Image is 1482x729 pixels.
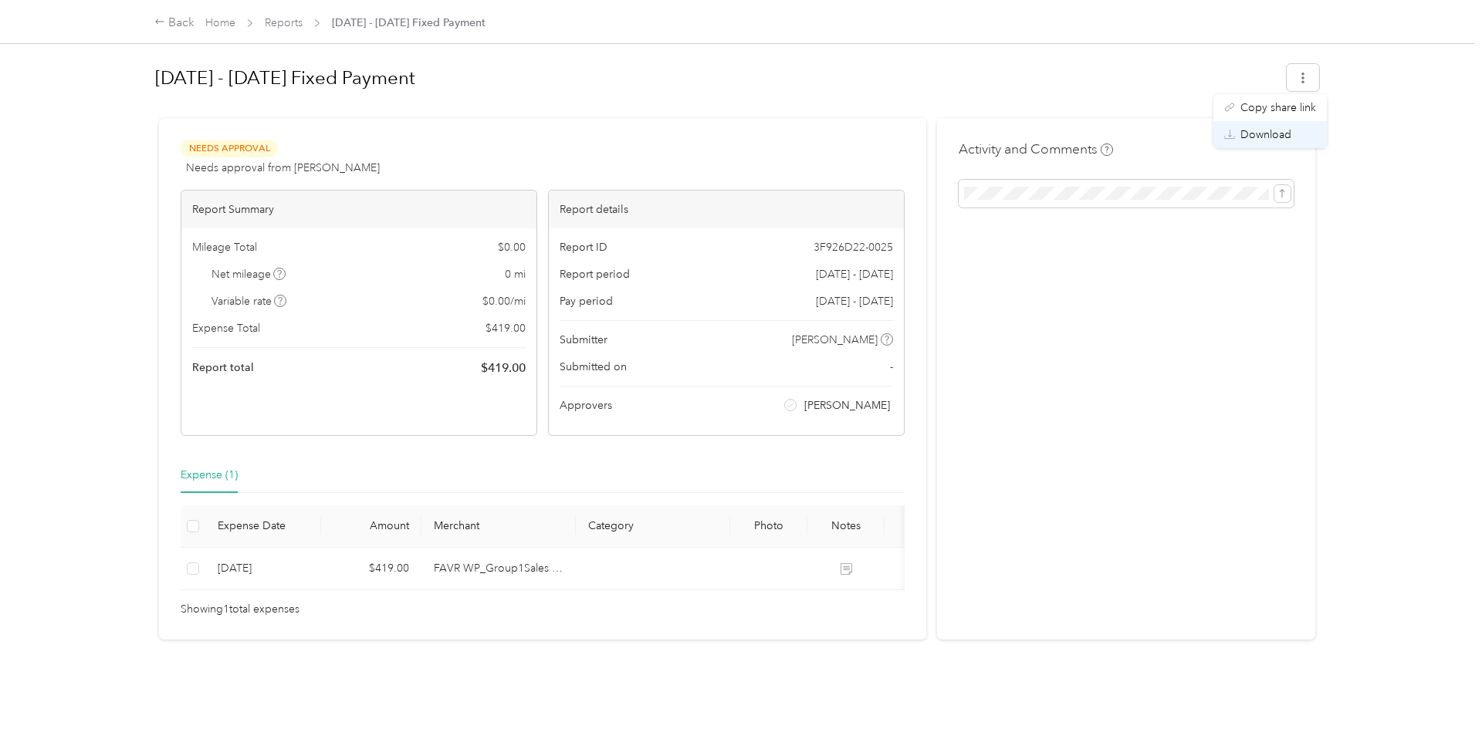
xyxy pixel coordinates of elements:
span: $ 0.00 / mi [482,293,526,309]
span: - [890,359,893,375]
span: [PERSON_NAME] [792,332,878,348]
span: 0 mi [505,266,526,282]
a: Reports [265,16,303,29]
span: Net mileage [211,266,286,282]
iframe: Everlance-gr Chat Button Frame [1396,643,1482,729]
span: [PERSON_NAME] [804,397,890,413]
a: Home [205,16,235,29]
th: Expense Date [205,505,321,548]
span: Needs approval from [PERSON_NAME] [186,160,380,176]
div: Report Summary [181,191,536,228]
span: Submitter [560,332,607,348]
span: Expense Total [192,320,260,336]
h4: Activity and Comments [959,140,1113,159]
span: Showing 1 total expenses [181,601,299,618]
span: Needs Approval [181,140,278,157]
div: Report details [549,191,904,228]
th: Tags [885,505,946,548]
td: FAVR WP_Group1Sales 2024 FAVR program [421,548,576,590]
th: Category [576,505,730,548]
span: [DATE] - [DATE] [816,266,893,282]
span: [DATE] - [DATE] Fixed Payment [332,15,486,31]
span: Report ID [560,239,607,255]
span: $ 419.00 [486,320,526,336]
span: [DATE] - [DATE] [816,293,893,309]
span: Submitted on [560,359,627,375]
th: Notes [807,505,885,548]
span: $ 419.00 [481,359,526,377]
td: - [885,548,946,590]
div: Back [154,14,195,32]
div: Tags [897,519,934,532]
th: Amount [321,505,421,548]
span: Mileage Total [192,239,257,255]
span: Download [1240,127,1291,143]
span: 3F926D22-0025 [814,239,893,255]
td: $419.00 [321,548,421,590]
td: 9-3-2025 [205,548,321,590]
span: Variable rate [211,293,287,309]
th: Photo [730,505,807,548]
div: Expense (1) [181,467,238,484]
h1: Aug 1 - 31, 2025 Fixed Payment [155,59,1276,96]
span: Report total [192,359,254,376]
th: Merchant [421,505,576,548]
span: Pay period [560,293,613,309]
span: Report period [560,266,630,282]
span: Copy share link [1240,100,1316,116]
span: Approvers [560,397,612,413]
span: $ 0.00 [498,239,526,255]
